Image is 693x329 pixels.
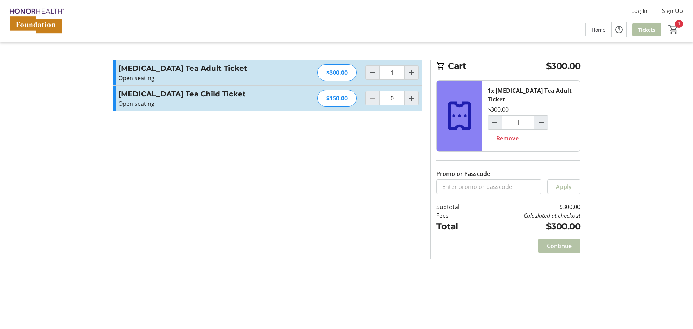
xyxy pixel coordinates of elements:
td: Subtotal [436,203,478,211]
span: Sign Up [662,7,683,15]
td: $300.00 [478,203,580,211]
input: NICU Tea Adult Ticket Quantity [502,115,534,130]
span: Log In [631,7,648,15]
td: $300.00 [478,220,580,233]
td: Total [436,220,478,233]
button: Cart [667,23,680,36]
input: NICU Tea Adult Ticket Quantity [379,65,405,80]
span: Continue [547,242,572,250]
div: $300.00 [488,105,509,114]
button: Decrement by one [488,116,502,129]
button: Increment by one [405,91,418,105]
h3: [MEDICAL_DATA] Tea Adult Ticket [118,63,276,74]
span: Remove [496,134,519,143]
span: Apply [556,182,572,191]
h2: Cart [436,60,580,74]
span: $300.00 [546,60,581,73]
a: Tickets [632,23,661,36]
td: Calculated at checkout [478,211,580,220]
button: Increment by one [534,116,548,129]
input: Enter promo or passcode [436,179,541,194]
h3: [MEDICAL_DATA] Tea Child Ticket [118,88,276,99]
button: Remove [488,131,527,146]
a: Home [586,23,611,36]
button: Log In [626,5,653,17]
div: $300.00 [317,64,357,81]
button: Decrement by one [366,66,379,79]
td: Fees [436,211,478,220]
button: Increment by one [405,66,418,79]
input: NICU Tea Child Ticket Quantity [379,91,405,105]
span: Home [592,26,606,34]
button: Sign Up [656,5,689,17]
img: HonorHealth Foundation's Logo [4,3,69,39]
button: Continue [538,239,580,253]
div: 1x [MEDICAL_DATA] Tea Adult Ticket [488,86,574,104]
button: Apply [547,179,580,194]
button: Help [612,22,626,37]
span: Tickets [638,26,655,34]
p: Open seating [118,99,276,108]
p: Open seating [118,74,276,82]
div: $150.00 [317,90,357,107]
label: Promo or Passcode [436,169,490,178]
